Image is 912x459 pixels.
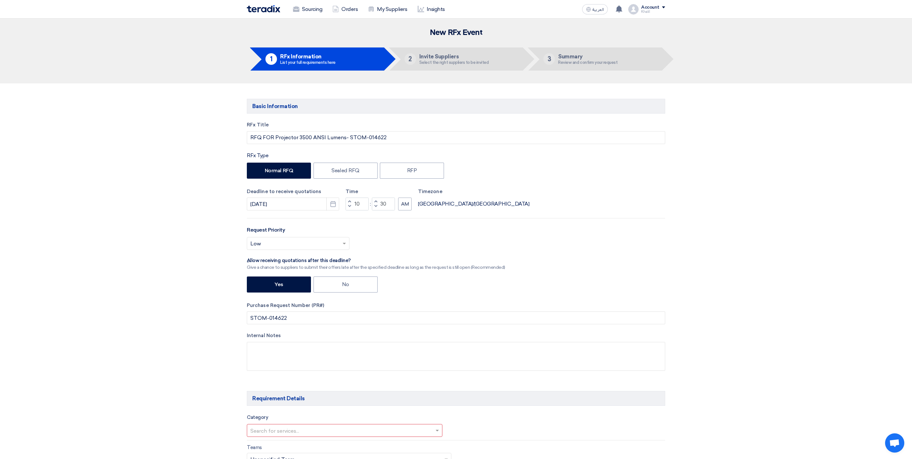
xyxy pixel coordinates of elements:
[641,10,665,13] div: Khalil
[247,121,665,129] label: RFx Title
[314,163,378,179] label: Sealed RFQ
[369,200,372,208] div: :
[582,4,608,14] button: العربية
[418,200,529,208] div: [GEOGRAPHIC_DATA]/[GEOGRAPHIC_DATA]
[363,2,412,16] a: My Suppliers
[247,311,665,324] input: Add your internal PR# ex. (1234, 3444, 4344)(Optional)
[419,54,489,59] h5: Invite Suppliers
[247,276,311,293] label: Yes
[418,188,529,195] label: Timezone
[247,198,339,210] input: yyyy-mm-dd
[247,302,665,309] label: Purchase Request Number (PR#)
[247,332,665,339] label: Internal Notes
[543,53,555,65] div: 3
[405,53,416,65] div: 2
[380,163,444,179] label: RFP
[419,60,489,64] div: Select the right suppliers to be invited
[641,5,659,10] div: Account
[247,5,280,13] img: Teradix logo
[247,258,505,264] div: ِAllow receiving quotations after this deadline?
[247,188,339,195] label: Deadline to receive quotations
[247,264,505,271] div: Give a chance to suppliers to submit their offers late after the specified deadline as long as th...
[280,60,336,64] div: List your full requirements here
[247,152,665,159] div: RFx Type
[265,53,277,65] div: 1
[288,2,327,16] a: Sourcing
[372,198,395,210] input: Minutes
[413,2,450,16] a: Insights
[885,433,904,453] a: Open chat
[558,60,617,64] div: Review and confirm your request
[280,54,336,59] h5: RFx Information
[346,198,369,210] input: Hours
[247,99,665,114] h5: Basic Information
[558,54,617,59] h5: Summary
[247,163,311,179] label: Normal RFQ
[247,131,665,144] input: e.g. New ERP System, Server Visualization Project...
[346,188,412,195] label: Time
[314,276,378,293] label: No
[247,28,665,37] h2: New RFx Event
[247,226,285,234] label: Request Priority
[247,391,665,406] h5: Requirement Details
[327,2,363,16] a: Orders
[628,4,639,14] img: profile_test.png
[398,198,412,210] button: AM
[592,7,604,12] span: العربية
[247,444,262,451] label: Teams
[247,414,268,421] label: Category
